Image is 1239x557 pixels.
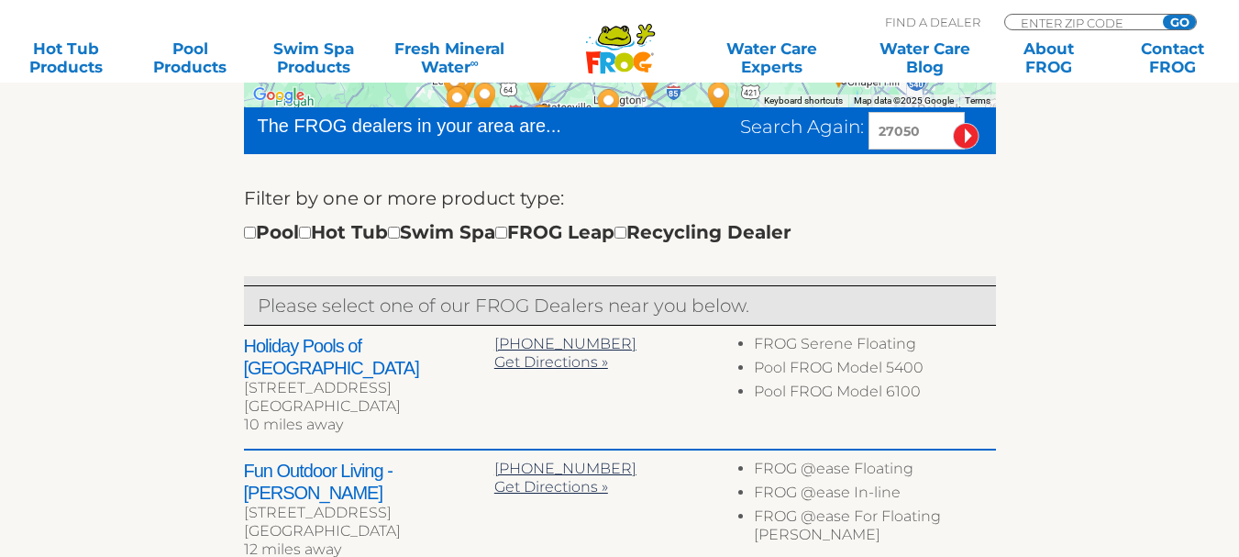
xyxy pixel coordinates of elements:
[485,103,542,167] div: Lake Norman Pool & Spa - 60 miles away.
[1019,15,1143,30] input: Zip Code Form
[1001,39,1097,76] a: AboutFROG
[249,84,309,107] a: Open this area in Google Maps (opens a new window)
[885,14,980,30] p: Find A Dealer
[754,484,995,507] li: FROG @ease In-line
[494,335,636,352] a: [PHONE_NUMBER]
[854,95,954,106] span: Map data ©2025 Google
[513,90,570,154] div: Leslie's Poolmart, Inc. # 867 - 52 miles away.
[258,112,627,139] div: The FROG dealers in your area are...
[244,184,564,213] label: Filter by one or more product type:
[494,353,608,371] a: Get Directions »
[494,460,636,477] a: [PHONE_NUMBER]
[965,95,990,106] a: Terms (opens in new tab)
[266,39,362,76] a: Swim SpaProducts
[244,217,791,247] div: Pool Hot Tub Swim Spa FROG Leap Recycling Dealer
[494,478,608,496] a: Get Directions »
[244,379,494,397] div: [STREET_ADDRESS]
[142,39,238,76] a: PoolProducts
[754,460,995,484] li: FROG @ease Floating
[754,383,995,407] li: Pool FROG Model 6100
[244,522,494,540] div: [GEOGRAPHIC_DATA]
[877,39,973,76] a: Water CareBlog
[953,123,979,150] input: Submit
[244,460,494,504] h2: Fun Outdoor Living - [PERSON_NAME]
[754,359,995,383] li: Pool FROG Model 5400
[390,39,510,76] a: Fresh MineralWater∞
[426,55,483,119] div: Sunlife Sunrooms Spas & More - Hickory - 64 miles away.
[429,72,486,136] div: Pleasure Pools & Spas - Hickory - 66 miles away.
[470,56,479,70] sup: ∞
[740,116,864,138] span: Search Again:
[515,90,572,154] div: Paradise Pools and Spas - 51 miles away.
[754,335,995,359] li: FROG Serene Floating
[244,397,494,416] div: [GEOGRAPHIC_DATA]
[18,39,115,76] a: Hot TubProducts
[1124,39,1221,76] a: ContactFROG
[764,95,843,107] button: Keyboard shortcuts
[754,507,995,550] li: FROG @ease For Floating [PERSON_NAME]
[249,84,309,107] img: Google
[244,335,494,379] h2: Holiday Pools of [GEOGRAPHIC_DATA]
[1163,15,1196,29] input: GO
[691,67,747,131] div: Creative Pool Builders - 49 miles away.
[581,74,637,139] div: Charles Shuler Pool Company - 39 miles away.
[693,39,849,76] a: Water CareExperts
[244,416,343,433] span: 10 miles away
[258,291,982,320] p: Please select one of our FROG Dealers near you below.
[510,51,567,116] div: Lake Norman Pool and Spa - 41 miles away.
[514,90,570,154] div: Cayman Pool & Spa - Mooresville - 51 miles away.
[244,504,494,522] div: [STREET_ADDRESS]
